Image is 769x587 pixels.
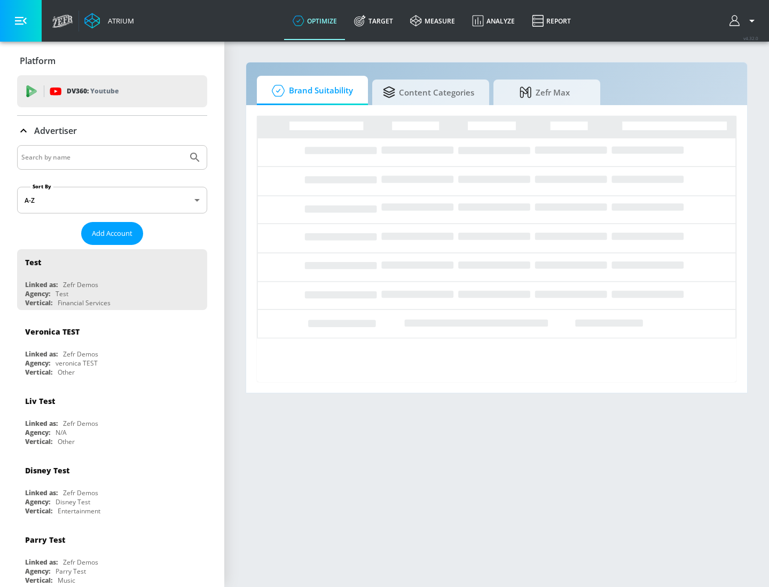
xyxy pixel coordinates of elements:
div: Test [25,257,41,267]
div: Vertical: [25,437,52,446]
span: Zefr Max [504,80,585,105]
span: v 4.32.0 [743,35,758,41]
div: Advertiser [17,116,207,146]
div: DV360: Youtube [17,75,207,107]
div: Zefr Demos [63,280,98,289]
div: Disney TestLinked as:Zefr DemosAgency:Disney TestVertical:Entertainment [17,457,207,518]
div: Veronica TEST [25,327,80,337]
input: Search by name [21,150,183,164]
div: Parry Test [25,535,65,545]
div: Vertical: [25,576,52,585]
div: Liv TestLinked as:Zefr DemosAgency:N/AVertical:Other [17,388,207,449]
div: Agency: [25,359,50,368]
span: Add Account [92,227,132,240]
div: Zefr Demos [63,558,98,567]
div: Atrium [104,16,134,26]
div: Other [58,368,75,377]
p: Advertiser [34,125,77,137]
div: Zefr Demos [63,419,98,428]
div: Platform [17,46,207,76]
div: Linked as: [25,558,58,567]
div: TestLinked as:Zefr DemosAgency:TestVertical:Financial Services [17,249,207,310]
p: DV360: [67,85,119,97]
div: Agency: [25,428,50,437]
span: Brand Suitability [268,78,353,104]
a: measure [402,2,464,40]
div: Vertical: [25,368,52,377]
div: Entertainment [58,506,100,515]
p: Youtube [90,85,119,97]
div: Linked as: [25,419,58,428]
span: Content Categories [383,80,474,105]
div: Disney Test [56,497,90,506]
div: Agency: [25,289,50,298]
div: Zefr Demos [63,488,98,497]
div: Veronica TESTLinked as:Zefr DemosAgency:veronica TESTVertical:Other [17,319,207,379]
a: Target [346,2,402,40]
a: Report [523,2,579,40]
div: Test [56,289,68,298]
div: Music [58,576,75,585]
div: Zefr Demos [63,350,98,359]
div: A-Z [17,187,207,213]
a: Atrium [84,13,134,29]
div: Liv Test [25,396,55,406]
a: optimize [284,2,346,40]
div: veronica TEST [56,359,98,368]
div: Linked as: [25,280,58,289]
div: Linked as: [25,350,58,359]
label: Sort By [30,183,53,190]
div: Financial Services [58,298,111,307]
div: N/A [56,428,67,437]
div: Vertical: [25,298,52,307]
p: Platform [20,55,56,67]
button: Add Account [81,222,143,245]
div: Parry Test [56,567,86,576]
div: Linked as: [25,488,58,497]
a: Analyze [464,2,523,40]
div: Disney Test [25,465,69,475]
div: Agency: [25,567,50,576]
div: Vertical: [25,506,52,515]
div: Other [58,437,75,446]
div: Agency: [25,497,50,506]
